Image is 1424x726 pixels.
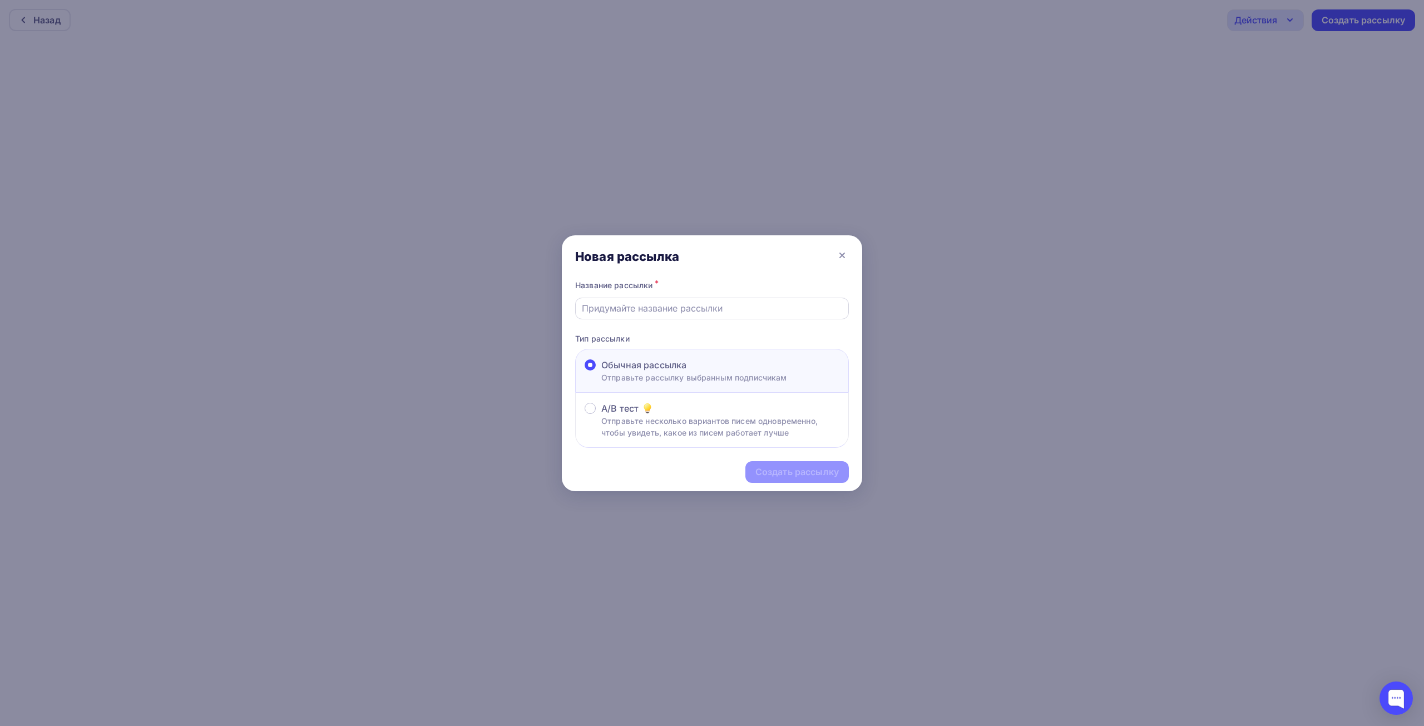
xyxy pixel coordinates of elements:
input: Придумайте название рассылки [582,302,843,315]
div: Название рассылки [575,278,849,293]
p: Отправьте несколько вариантов писем одновременно, чтобы увидеть, какое из писем работает лучше [601,415,839,438]
div: Новая рассылка [575,249,679,264]
p: Отправьте рассылку выбранным подписчикам [601,372,787,383]
p: Тип рассылки [575,333,849,344]
span: Обычная рассылка [601,358,686,372]
span: A/B тест [601,402,639,415]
